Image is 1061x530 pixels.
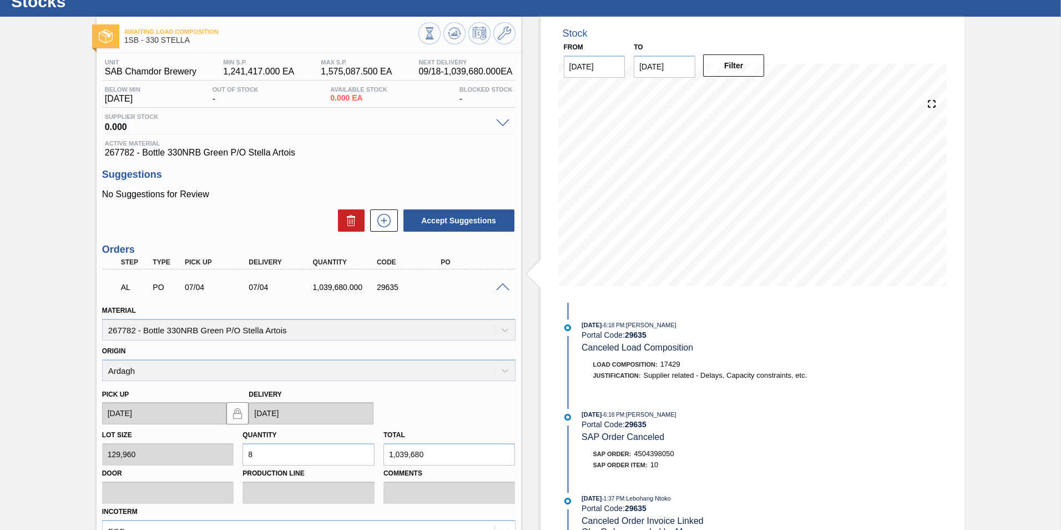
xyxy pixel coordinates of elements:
[365,209,398,232] div: New suggestion
[624,495,671,502] span: : Lebohang Ntoko
[249,391,282,398] label: Delivery
[459,86,513,93] span: Blocked Stock
[150,258,183,266] div: Type
[99,29,113,43] img: Ícone
[242,431,276,439] label: Quantity
[582,420,845,429] div: Portal Code:
[332,209,365,232] div: Delete Suggestions
[105,148,513,158] span: 267782 - Bottle 330NRB Green P/O Stella Artois
[121,283,149,292] p: AL
[102,347,126,355] label: Origin
[124,36,418,44] span: 1SB - 330 STELLA
[102,307,136,314] label: Material
[703,54,765,77] button: Filter
[330,94,387,102] span: 0.000 EA
[182,258,254,266] div: Pick up
[102,431,132,439] label: Lot size
[321,59,392,66] span: MAX S.P.
[643,371,807,379] span: Supplier related - Delays, Capacity constraints, etc.
[634,43,643,51] label: to
[105,94,140,104] span: [DATE]
[330,86,387,93] span: Available Stock
[625,331,646,339] strong: 29635
[150,283,183,292] div: Purchase order
[105,59,196,66] span: Unit
[249,402,373,424] input: mm/dd/yyyy
[374,258,446,266] div: Code
[624,322,676,328] span: : [PERSON_NAME]
[564,43,583,51] label: From
[118,258,151,266] div: Step
[418,22,441,44] button: Stocks Overview
[634,56,695,78] input: mm/dd/yyyy
[650,461,658,469] span: 10
[118,275,151,299] div: Awaiting Load Composition
[105,86,140,93] span: Below Min
[398,208,516,233] div: Accept Suggestions
[593,462,648,468] span: SAP Order Item:
[582,495,602,502] span: [DATE]
[625,504,646,513] strong: 29635
[210,86,261,104] div: -
[563,28,588,39] div: Stock
[310,283,382,292] div: 1,039,680.000
[493,22,516,44] button: Go to Master Data / General
[438,258,509,266] div: PO
[105,120,491,131] span: 0.000
[418,67,512,77] span: 09/18 - 1,039,680.000 EA
[403,209,514,232] button: Accept Suggestions
[246,283,317,292] div: 07/04/2025
[564,414,571,421] img: atual
[102,169,516,181] h3: Suggestions
[213,86,259,93] span: Out Of Stock
[582,504,845,513] div: Portal Code:
[582,411,602,418] span: [DATE]
[105,67,196,77] span: SAB Chamdor Brewery
[105,113,491,120] span: Supplier Stock
[468,22,491,44] button: Schedule Inventory
[124,28,418,35] span: Awaiting Load Composition
[602,322,625,328] span: - 6:18 PM
[223,67,294,77] span: 1,241,417.000 EA
[102,508,138,516] label: Incoterm
[593,361,658,368] span: Load Composition :
[231,407,244,420] img: locked
[105,140,513,147] span: Active Material
[582,331,845,339] div: Portal Code:
[582,516,704,526] span: Canceled Order Invoice Linked
[310,258,382,266] div: Quantity
[102,244,516,256] h3: Orders
[223,59,294,66] span: MIN S.P.
[383,466,516,482] label: Comments
[443,22,466,44] button: Update Chart
[246,258,317,266] div: Delivery
[634,449,674,458] span: 4504398050
[418,59,512,66] span: Next Delivery
[593,451,631,457] span: SAP Order:
[602,412,625,418] span: - 6:18 PM
[102,189,516,199] p: No Suggestions for Review
[593,372,641,379] span: Justification:
[182,283,254,292] div: 07/04/2025
[602,496,625,502] span: - 1:37 PM
[457,86,516,104] div: -
[582,343,693,352] span: Canceled Load Composition
[564,56,625,78] input: mm/dd/yyyy
[102,391,129,398] label: Pick up
[660,360,680,368] span: 17429
[564,324,571,331] img: atual
[374,283,446,292] div: 29635
[102,466,234,482] label: Door
[625,420,646,429] strong: 29635
[383,431,405,439] label: Total
[321,67,392,77] span: 1,575,087.500 EA
[624,411,676,418] span: : [PERSON_NAME]
[242,466,375,482] label: Production Line
[582,322,602,328] span: [DATE]
[102,402,227,424] input: mm/dd/yyyy
[226,402,249,424] button: locked
[582,432,664,442] span: SAP Order Canceled
[564,498,571,504] img: atual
